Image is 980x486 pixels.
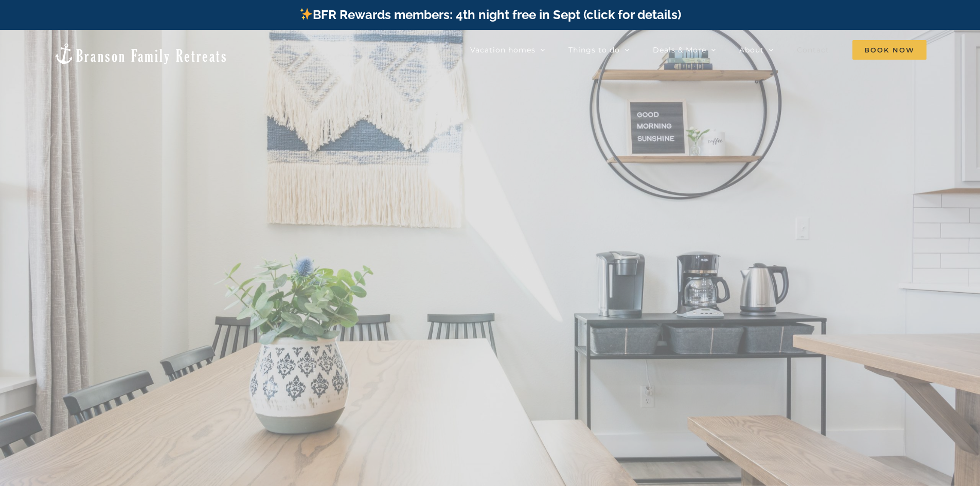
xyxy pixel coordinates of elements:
a: Things to do [568,40,630,60]
a: About [739,40,774,60]
img: Branson Family Retreats Logo [54,42,228,65]
span: About [739,46,764,53]
img: ✨ [300,8,312,20]
a: Vacation homes [470,40,545,60]
a: Deals & More [653,40,716,60]
a: Contact [797,40,829,60]
span: Deals & More [653,46,706,53]
span: Things to do [568,46,620,53]
span: Contact [797,46,829,53]
span: Vacation homes [470,46,536,53]
nav: Main Menu [470,40,926,60]
b: CONTACT US [403,238,577,326]
a: Book Now [852,40,926,60]
a: BFR Rewards members: 4th night free in Sept (click for details) [299,7,681,22]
